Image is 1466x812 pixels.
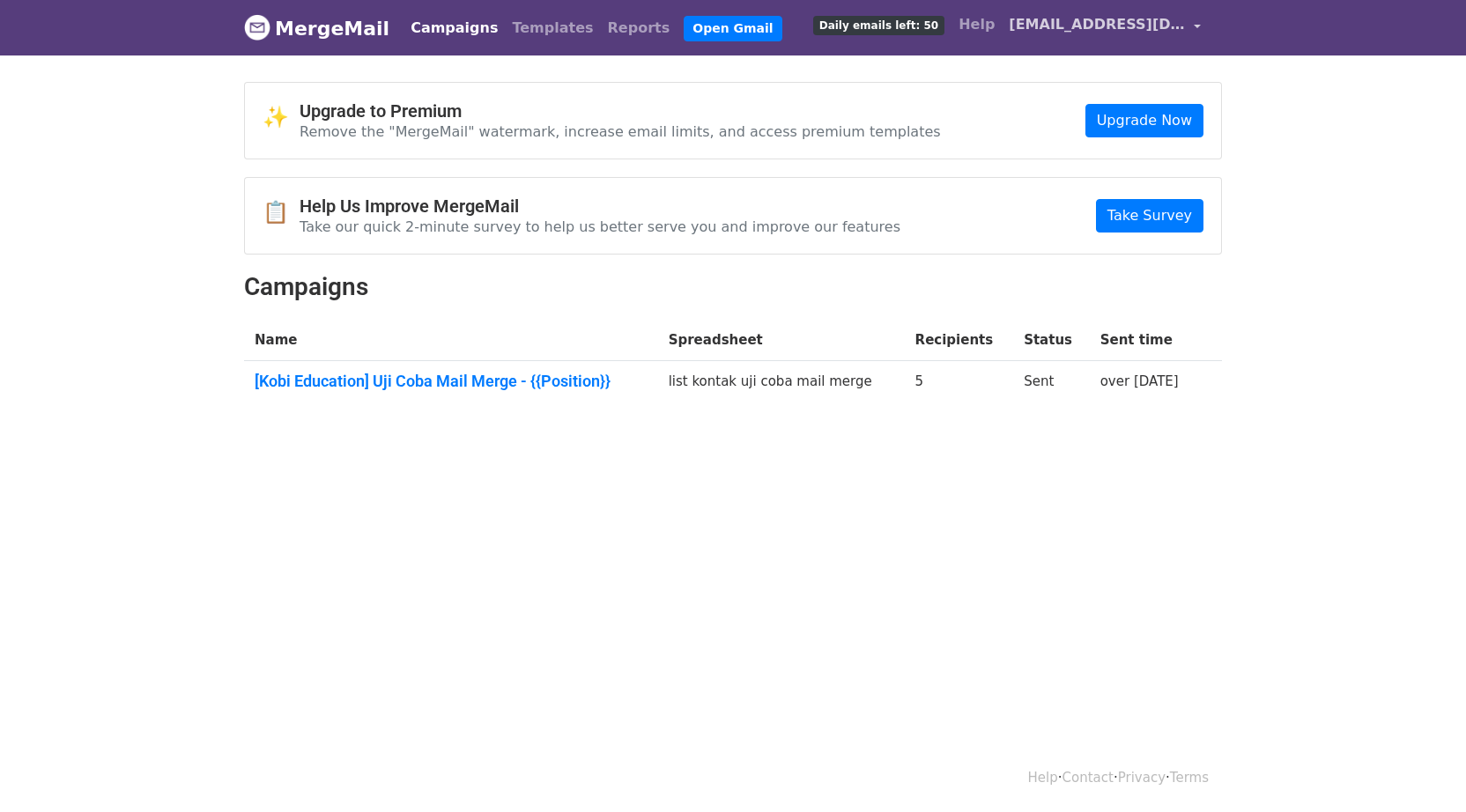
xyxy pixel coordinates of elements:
span: 📋 [263,200,300,225]
p: Take our quick 2-minute survey to help us better serve you and improve our features [300,218,900,236]
td: 5 [905,361,1014,409]
span: ✨ [263,105,300,130]
th: Name [244,320,658,361]
th: Status [1013,320,1090,361]
a: Campaigns [404,11,505,46]
a: Take Survey [1096,199,1203,233]
a: Terms [1170,770,1209,786]
a: Reports [601,11,677,46]
th: Recipients [905,320,1014,361]
a: MergeMail [244,10,389,47]
span: Daily emails left: 50 [813,16,944,35]
h4: Help Us Improve MergeMail [300,196,900,217]
h4: Upgrade to Premium [300,100,941,122]
a: Contact [1062,770,1114,786]
h2: Campaigns [244,272,1222,302]
a: Upgrade Now [1085,104,1203,137]
td: Sent [1013,361,1090,409]
img: MergeMail logo [244,14,270,41]
a: Templates [505,11,600,46]
a: Daily emails left: 50 [806,7,951,42]
iframe: Chat Widget [1378,727,1466,812]
span: [EMAIL_ADDRESS][DOMAIN_NAME] [1009,14,1185,35]
td: list kontak uji coba mail merge [658,361,905,409]
a: Privacy [1118,770,1166,786]
a: Help [951,7,1002,42]
a: [EMAIL_ADDRESS][DOMAIN_NAME] [1002,7,1208,48]
a: Open Gmail [684,16,781,41]
p: Remove the "MergeMail" watermark, increase email limits, and access premium templates [300,122,941,141]
th: Sent time [1090,320,1199,361]
a: over [DATE] [1100,373,1179,389]
th: Spreadsheet [658,320,905,361]
a: [Kobi Education] Uji Coba Mail Merge - {{Position}} [255,372,648,391]
a: Help [1028,770,1058,786]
